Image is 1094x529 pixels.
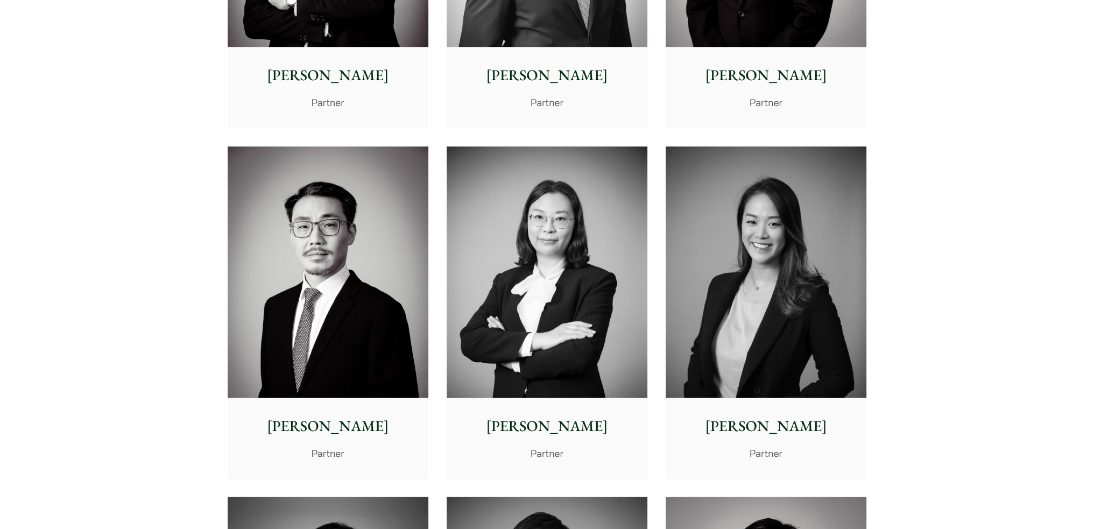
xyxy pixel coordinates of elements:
[228,146,428,479] a: [PERSON_NAME] Partner
[236,446,420,461] p: Partner
[674,95,858,110] p: Partner
[674,446,858,461] p: Partner
[236,95,420,110] p: Partner
[447,146,647,479] a: [PERSON_NAME] Partner
[674,415,858,438] p: [PERSON_NAME]
[455,95,639,110] p: Partner
[236,415,420,438] p: [PERSON_NAME]
[455,64,639,87] p: [PERSON_NAME]
[455,415,639,438] p: [PERSON_NAME]
[666,146,866,479] a: [PERSON_NAME] Partner
[455,446,639,461] p: Partner
[236,64,420,87] p: [PERSON_NAME]
[674,64,858,87] p: [PERSON_NAME]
